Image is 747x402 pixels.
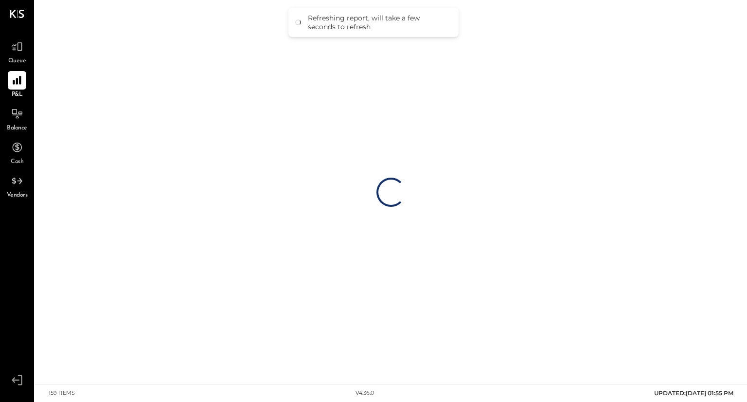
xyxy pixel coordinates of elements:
a: Balance [0,105,34,133]
div: Refreshing report, will take a few seconds to refresh [308,14,449,31]
a: Cash [0,138,34,166]
span: Queue [8,57,26,66]
a: Vendors [0,172,34,200]
a: Queue [0,37,34,66]
a: P&L [0,71,34,99]
span: P&L [12,91,23,99]
div: 159 items [49,389,75,397]
div: v 4.36.0 [356,389,374,397]
span: Cash [11,158,23,166]
span: UPDATED: [DATE] 01:55 PM [654,389,733,397]
span: Balance [7,124,27,133]
span: Vendors [7,191,28,200]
